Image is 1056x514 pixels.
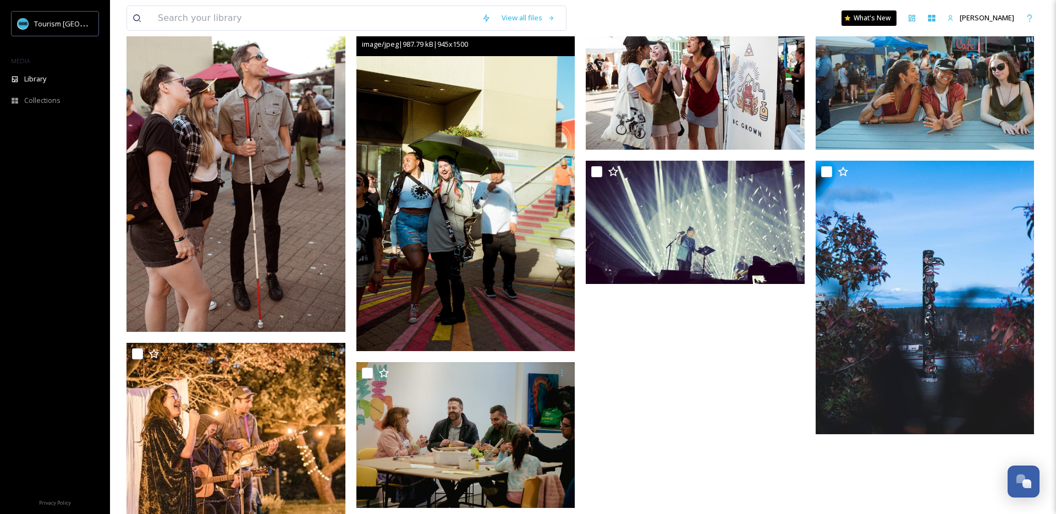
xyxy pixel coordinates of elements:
a: View all files [496,7,560,29]
img: TourNan.2-32.jpg [127,3,345,332]
img: aab4814a-f873-8126-671d-c07c24fb326e.jpg [816,161,1035,435]
img: TourNan.2-22.jpg [586,3,805,150]
a: Privacy Policy [39,495,71,508]
img: 3efc1c2a-83bd-7e05-f08d-b0d50aa43687.jpg [586,161,805,284]
span: MEDIA [11,57,30,65]
span: Collections [24,95,61,106]
span: Privacy Policy [39,499,71,506]
a: [PERSON_NAME] [942,7,1020,29]
button: Open Chat [1008,466,1039,497]
span: Tourism [GEOGRAPHIC_DATA] [34,18,133,29]
img: TourNan.2-21.jpg [816,3,1035,150]
input: Search your library [152,6,476,30]
span: Library [24,74,46,84]
span: [PERSON_NAME] [960,13,1014,23]
span: image/jpeg | 987.79 kB | 945 x 1500 [362,39,468,49]
img: tourism_nanaimo_logo.jpeg [18,18,29,29]
img: aa461300-cd38-518b-ae1a-ab145b0a9dbf.jpg [356,362,575,508]
img: TourNan.2-25.jpg [356,3,575,351]
a: What's New [842,10,897,26]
